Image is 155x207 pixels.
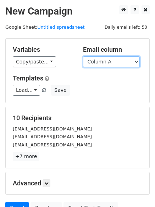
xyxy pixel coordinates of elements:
h5: Advanced [13,179,142,187]
button: Save [51,85,70,96]
a: +7 more [13,152,39,161]
iframe: Chat Widget [120,173,155,207]
a: Load... [13,85,40,96]
a: Copy/paste... [13,56,56,67]
small: [EMAIL_ADDRESS][DOMAIN_NAME] [13,134,92,139]
h5: Email column [83,46,143,54]
h2: New Campaign [5,5,150,17]
a: Templates [13,74,43,82]
span: Daily emails left: 50 [102,23,150,31]
h5: Variables [13,46,72,54]
a: Daily emails left: 50 [102,24,150,30]
small: [EMAIL_ADDRESS][DOMAIN_NAME] [13,126,92,132]
a: Untitled spreadsheet [37,24,84,30]
h5: 10 Recipients [13,114,142,122]
small: Google Sheet: [5,24,85,30]
small: [EMAIL_ADDRESS][DOMAIN_NAME] [13,142,92,147]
